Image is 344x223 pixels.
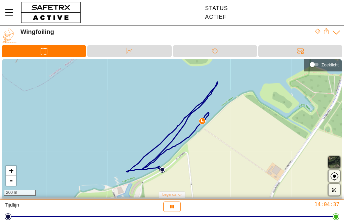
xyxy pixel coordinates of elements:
[162,192,176,197] span: Legenda
[258,45,342,57] div: Berichten
[4,190,36,196] div: 200 m
[229,202,339,208] div: 14:04:37
[5,202,115,212] div: Tijdlijn
[6,166,16,176] a: Zoom in
[2,28,17,44] img: WINGFOILING.svg
[6,176,16,186] a: Zoom out
[205,5,228,11] div: Status
[173,45,257,57] div: Tijdlijn
[307,59,339,69] div: Zoeklicht
[20,28,315,36] div: Wingfoiling
[321,62,339,67] div: Zoeklicht
[199,118,206,124] img: PathDirectionCurrent.svg
[205,14,228,20] div: Actief
[2,45,86,57] div: Kaart
[159,167,165,173] img: PathStart.svg
[87,45,171,57] div: Data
